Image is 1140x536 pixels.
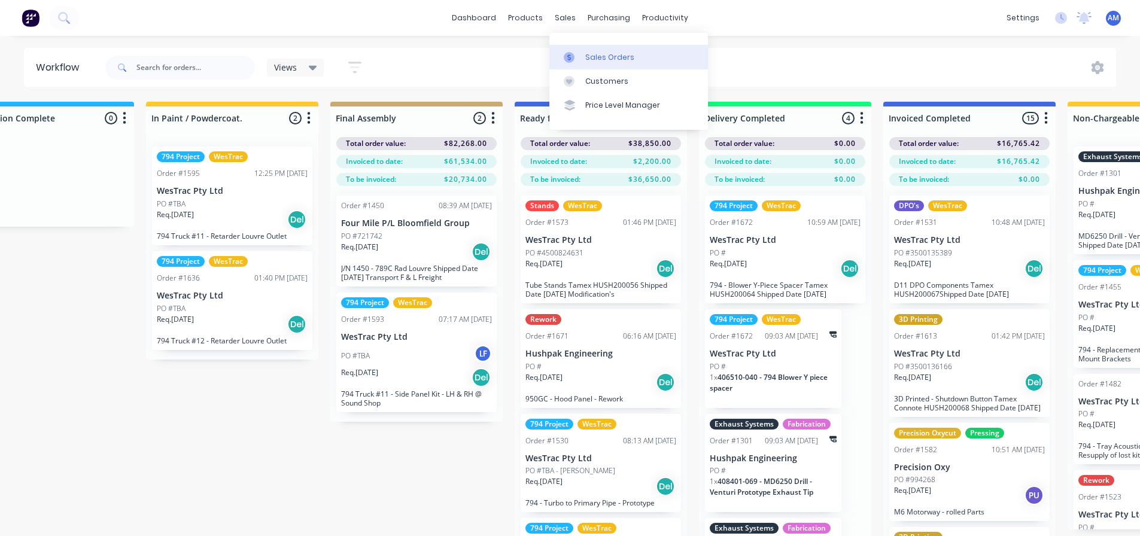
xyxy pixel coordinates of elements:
[1078,312,1095,323] p: PO #
[710,217,753,228] div: Order #1672
[705,196,865,303] div: 794 ProjectWesTracOrder #167210:59 AM [DATE]WesTrac Pty LtdPO #Req.[DATE]Del794 - Blower Y-Piece ...
[1078,409,1095,419] p: PO #
[585,76,628,87] div: Customers
[710,349,837,359] p: WesTrac Pty Ltd
[444,138,487,149] span: $82,268.00
[765,331,818,342] div: 09:03 AM [DATE]
[705,414,841,513] div: Exhaust SystemsFabricationOrder #130109:03 AM [DATE]Hushpak EngineeringPO #1x408401-069 - MD6250 ...
[705,309,841,408] div: 794 ProjectWesTracOrder #167209:03 AM [DATE]WesTrac Pty LtdPO #1x406510-040 - 794 Blower Y piece ...
[157,168,200,179] div: Order #1595
[710,281,861,299] p: 794 - Blower Y-Piece Spacer Tamex HUSH200064 Shipped Date [DATE]
[899,138,959,149] span: Total order value:
[1078,265,1126,276] div: 794 Project
[834,174,856,185] span: $0.00
[623,435,676,446] div: 08:13 AM [DATE]
[521,414,681,513] div: 794 ProjectWesTracOrder #153008:13 AM [DATE]WesTrac Pty LtdPO #TBA - [PERSON_NAME]Req.[DATE]Del79...
[1019,174,1040,185] span: $0.00
[525,217,569,228] div: Order #1573
[472,368,491,387] div: Del
[521,309,681,408] div: ReworkOrder #167106:16 AM [DATE]Hushpak EngineeringPO #Req.[DATE]Del950GC - Hood Panel - Rework
[521,196,681,303] div: StandsWesTracOrder #157301:46 PM [DATE]WesTrac Pty LtdPO #4500824631Req.[DATE]DelTube Stands Tame...
[525,435,569,446] div: Order #1530
[439,314,492,325] div: 07:17 AM [DATE]
[1078,475,1114,486] div: Rework
[710,476,813,497] span: 408401-069 - MD6250 Drill - Venturi Prototype Exhaust Tip
[894,248,952,258] p: PO #3500135389
[710,476,718,486] span: 1 x
[710,200,758,211] div: 794 Project
[710,235,861,245] p: WesTrac Pty Ltd
[157,273,200,284] div: Order #1636
[439,200,492,211] div: 08:39 AM [DATE]
[656,477,675,496] div: Del
[346,174,396,185] span: To be invoiced:
[894,281,1045,299] p: D11 DPO Components Tamex HUSH200067Shipped Date [DATE]
[157,186,308,196] p: WesTrac Pty Ltd
[549,93,708,117] a: Price Level Manager
[992,444,1045,455] div: 10:51 AM [DATE]
[710,435,753,446] div: Order #1301
[1025,259,1044,278] div: Del
[715,174,765,185] span: To be invoiced:
[525,394,676,403] p: 950GC - Hood Panel - Rework
[525,314,561,325] div: Rework
[577,419,616,430] div: WesTrac
[928,200,967,211] div: WesTrac
[1078,282,1121,293] div: Order #1455
[157,256,205,267] div: 794 Project
[341,242,378,252] p: Req. [DATE]
[157,336,308,345] p: 794 Truck #12 - Retarder Louvre Outlet
[1078,209,1115,220] p: Req. [DATE]
[710,372,828,393] span: 406510-040 - 794 Blower Y piece spacer
[563,200,602,211] div: WesTrac
[530,156,587,167] span: Invoiced to date:
[894,428,961,438] div: Precision Oxycut
[894,217,937,228] div: Order #1531
[710,258,747,269] p: Req. [DATE]
[633,156,671,167] span: $2,200.00
[525,235,676,245] p: WesTrac Pty Ltd
[656,373,675,392] div: Del
[710,331,753,342] div: Order #1672
[710,248,726,258] p: PO #
[715,138,774,149] span: Total order value:
[783,419,831,430] div: Fabrication
[834,138,856,149] span: $0.00
[336,196,497,287] div: Order #145008:39 AM [DATE]Four Mile P/L Bloomfield GroupPO #721742Req.[DATE]DelJ/N 1450 - 789C Ra...
[1078,168,1121,179] div: Order #1301
[1108,13,1119,23] span: AM
[446,9,502,27] a: dashboard
[341,264,492,282] p: J/N 1450 - 789C Rad Louvre Shipped Date [DATE] Transport F & L Freight
[762,314,801,325] div: WesTrac
[346,156,403,167] span: Invoiced to date:
[287,315,306,334] div: Del
[1025,373,1044,392] div: Del
[997,156,1040,167] span: $16,765.42
[585,52,634,63] div: Sales Orders
[894,361,952,372] p: PO #3500136166
[1025,486,1044,505] div: PU
[710,523,779,534] div: Exhaust Systems
[894,507,1045,516] p: M6 Motorway - rolled Parts
[894,349,1045,359] p: WesTrac Pty Ltd
[341,389,492,407] p: 794 Truck #11 - Side Panel Kit - LH & RH @ Sound Shop
[525,248,583,258] p: PO #4500824631
[1078,419,1115,430] p: Req. [DATE]
[341,332,492,342] p: WesTrac Pty Ltd
[577,523,616,534] div: WesTrac
[889,423,1050,522] div: Precision OxycutPressingOrder #158210:51 AM [DATE]Precision OxyPO #994268Req.[DATE]PUM6 Motorway ...
[525,419,573,430] div: 794 Project
[623,331,676,342] div: 06:16 AM [DATE]
[992,331,1045,342] div: 01:42 PM [DATE]
[656,259,675,278] div: Del
[525,258,563,269] p: Req. [DATE]
[525,361,542,372] p: PO #
[710,453,837,464] p: Hushpak Engineering
[525,372,563,383] p: Req. [DATE]
[628,174,671,185] span: $36,650.00
[472,242,491,261] div: Del
[1078,492,1121,502] div: Order #1523
[840,259,859,278] div: Del
[894,462,1045,473] p: Precision Oxy
[157,314,194,325] p: Req. [DATE]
